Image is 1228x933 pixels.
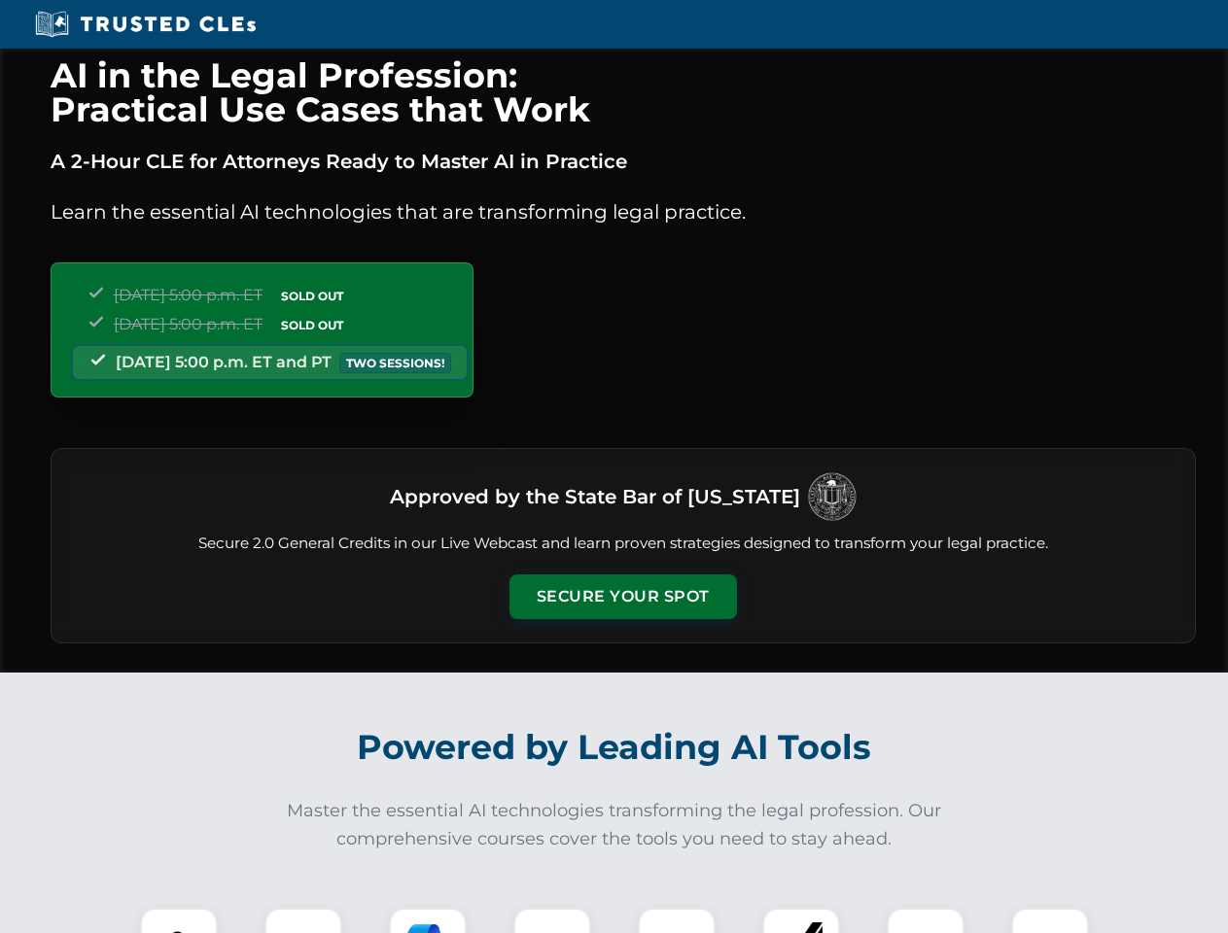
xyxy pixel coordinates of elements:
span: SOLD OUT [274,286,350,306]
span: [DATE] 5:00 p.m. ET [114,315,263,333]
img: Trusted CLEs [29,10,262,39]
h3: Approved by the State Bar of [US_STATE] [390,479,800,514]
span: [DATE] 5:00 p.m. ET [114,286,263,304]
span: SOLD OUT [274,315,350,335]
p: Secure 2.0 General Credits in our Live Webcast and learn proven strategies designed to transform ... [75,533,1172,555]
button: Secure Your Spot [509,574,737,619]
h2: Powered by Leading AI Tools [76,713,1153,781]
p: A 2-Hour CLE for Attorneys Ready to Master AI in Practice [51,146,1196,177]
p: Learn the essential AI technologies that are transforming legal practice. [51,196,1196,227]
img: Logo [808,472,857,521]
h1: AI in the Legal Profession: Practical Use Cases that Work [51,58,1196,126]
p: Master the essential AI technologies transforming the legal profession. Our comprehensive courses... [274,797,955,853]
